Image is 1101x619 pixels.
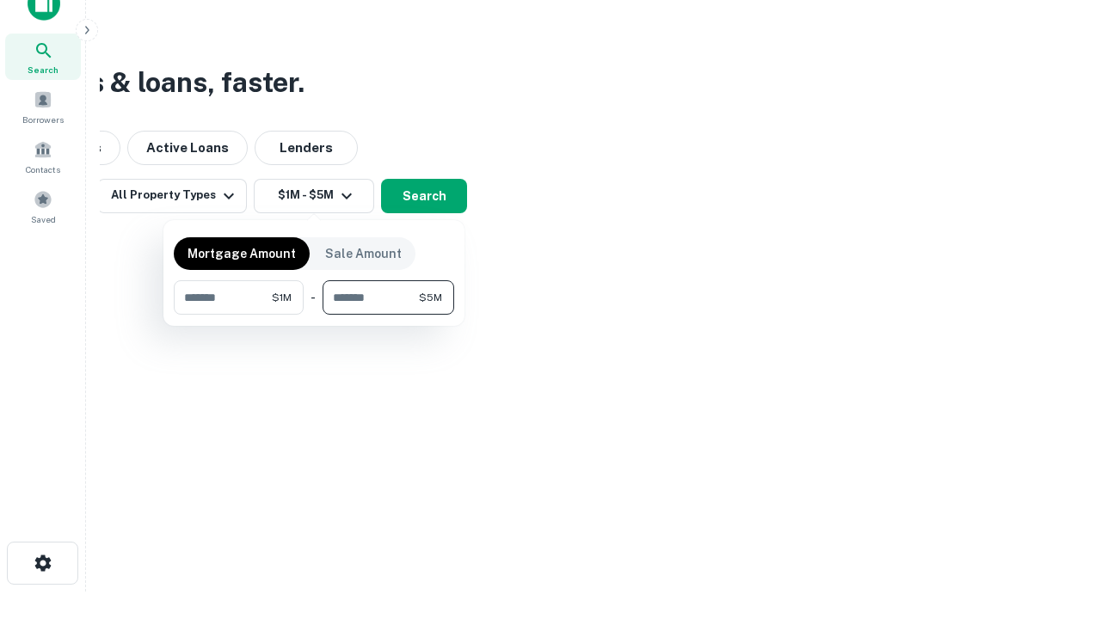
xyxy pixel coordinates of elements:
[272,290,292,305] span: $1M
[325,244,402,263] p: Sale Amount
[311,280,316,315] div: -
[188,244,296,263] p: Mortgage Amount
[1015,481,1101,564] iframe: Chat Widget
[419,290,442,305] span: $5M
